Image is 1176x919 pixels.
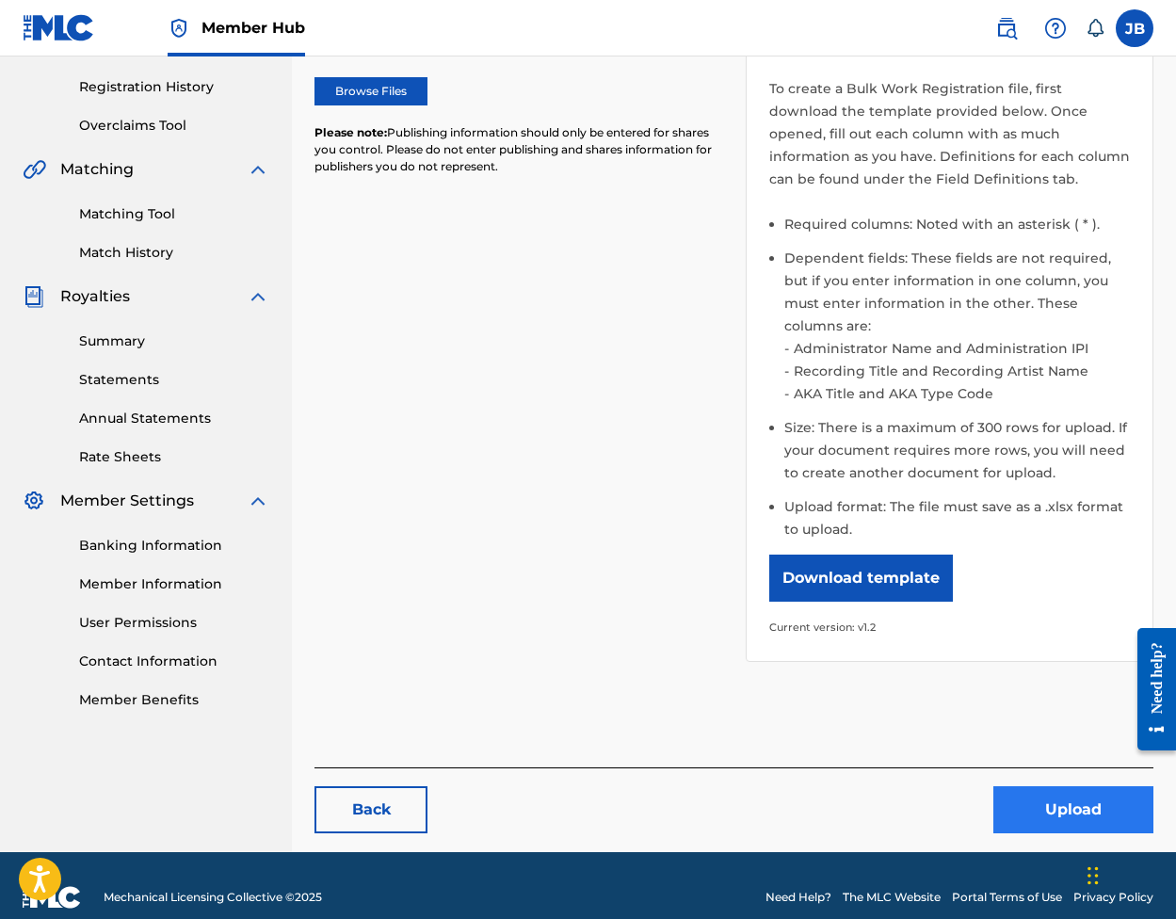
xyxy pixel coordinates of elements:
span: Member Hub [201,17,305,39]
iframe: Chat Widget [1082,829,1176,919]
div: Drag [1087,847,1099,904]
a: Member Information [79,574,269,594]
span: Member Settings [60,490,194,512]
img: expand [247,158,269,181]
img: Matching [23,158,46,181]
li: AKA Title and AKA Type Code [789,382,1131,405]
a: Matching Tool [79,204,269,224]
li: Dependent fields: These fields are not required, but if you enter information in one column, you ... [784,247,1131,416]
a: Member Benefits [79,690,269,710]
a: Need Help? [765,889,831,906]
img: expand [247,490,269,512]
p: Current version: v1.2 [769,616,1131,638]
a: Portal Terms of Use [952,889,1062,906]
li: Upload format: The file must save as a .xlsx format to upload. [784,495,1131,540]
div: User Menu [1116,9,1153,47]
button: Upload [993,786,1153,833]
img: Member Settings [23,490,45,512]
p: To create a Bulk Work Registration file, first download the template provided below. Once opened,... [769,77,1131,190]
a: Privacy Policy [1073,889,1153,906]
iframe: Resource Center [1123,613,1176,765]
span: Royalties [60,285,130,308]
span: Mechanical Licensing Collective © 2025 [104,889,322,906]
label: Browse Files [314,77,427,105]
img: search [995,17,1018,40]
span: Please note: [314,125,387,139]
a: Back [314,786,427,833]
img: expand [247,285,269,308]
div: Help [1037,9,1074,47]
div: Notifications [1086,19,1104,38]
a: Contact Information [79,652,269,671]
a: Overclaims Tool [79,116,269,136]
a: Public Search [988,9,1025,47]
a: Rate Sheets [79,447,269,467]
img: Top Rightsholder [168,17,190,40]
li: Administrator Name and Administration IPI [789,337,1131,360]
a: Annual Statements [79,409,269,428]
span: Matching [60,158,134,181]
li: Required columns: Noted with an asterisk ( * ). [784,213,1131,247]
img: MLC Logo [23,14,95,41]
a: The MLC Website [843,889,941,906]
a: Match History [79,243,269,263]
button: Download template [769,555,953,602]
img: logo [23,886,81,909]
img: help [1044,17,1067,40]
li: Size: There is a maximum of 300 rows for upload. If your document requires more rows, you will ne... [784,416,1131,495]
a: User Permissions [79,613,269,633]
a: Summary [79,331,269,351]
a: Banking Information [79,536,269,556]
a: Statements [79,370,269,390]
img: Royalties [23,285,45,308]
a: Registration History [79,77,269,97]
li: Recording Title and Recording Artist Name [789,360,1131,382]
p: Publishing information should only be entered for shares you control. Please do not enter publish... [314,124,723,175]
